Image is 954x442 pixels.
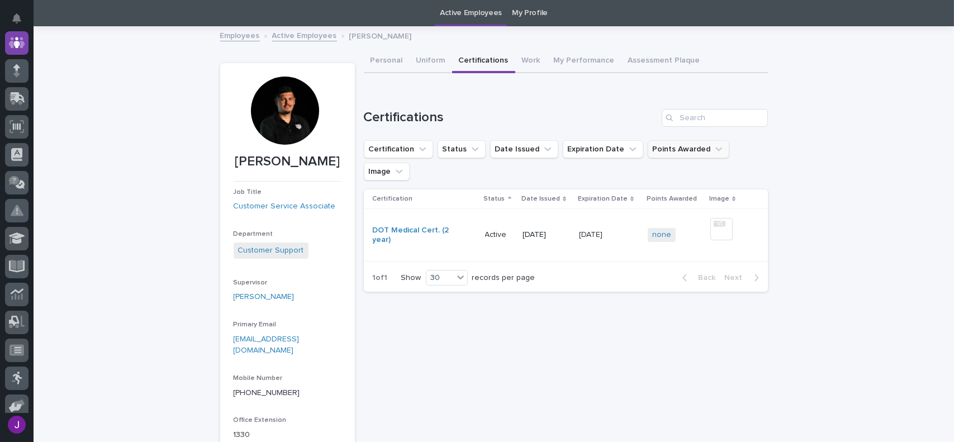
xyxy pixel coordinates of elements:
[484,193,505,205] p: Status
[563,140,643,158] button: Expiration Date
[725,274,749,282] span: Next
[523,230,570,240] p: [DATE]
[14,13,29,31] div: Notifications
[234,189,262,196] span: Job Title
[234,291,295,303] a: [PERSON_NAME]
[485,228,509,240] p: Active
[234,201,336,212] a: Customer Service Associate
[234,231,273,237] span: Department
[662,109,768,127] input: Search
[426,272,453,284] div: 30
[720,273,768,283] button: Next
[364,163,410,180] button: Image
[220,28,260,41] a: Employees
[364,110,657,126] h1: Certifications
[234,279,268,286] span: Supervisor
[515,50,547,73] button: Work
[652,230,671,240] a: none
[234,375,283,382] span: Mobile Number
[401,273,421,283] p: Show
[272,28,337,41] a: Active Employees
[349,29,412,41] p: [PERSON_NAME]
[472,273,535,283] p: records per page
[547,50,621,73] button: My Performance
[234,335,300,355] a: [EMAIL_ADDRESS][DOMAIN_NAME]
[709,193,729,205] p: Image
[452,50,515,73] button: Certifications
[5,413,29,436] button: users-avatar
[673,273,720,283] button: Back
[234,321,277,328] span: Primary Email
[648,140,729,158] button: Points Awarded
[692,274,716,282] span: Back
[647,193,697,205] p: Points Awarded
[364,50,410,73] button: Personal
[234,429,341,441] p: 1330
[234,154,341,170] p: [PERSON_NAME]
[578,193,628,205] p: Expiration Date
[364,264,397,292] p: 1 of 1
[490,140,558,158] button: Date Issued
[5,7,29,30] button: Notifications
[234,389,300,397] a: [PHONE_NUMBER]
[579,228,605,240] p: [DATE]
[438,140,486,158] button: Status
[521,193,560,205] p: Date Issued
[621,50,707,73] button: Assessment Plaque
[373,193,413,205] p: Certification
[373,226,466,245] a: DOT Medical Cert. (2 year)
[364,209,768,262] tr: DOT Medical Cert. (2 year) ActiveActive [DATE][DATE][DATE] none
[234,417,287,424] span: Office Extension
[238,245,304,256] a: Customer Support
[364,140,433,158] button: Certification
[410,50,452,73] button: Uniform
